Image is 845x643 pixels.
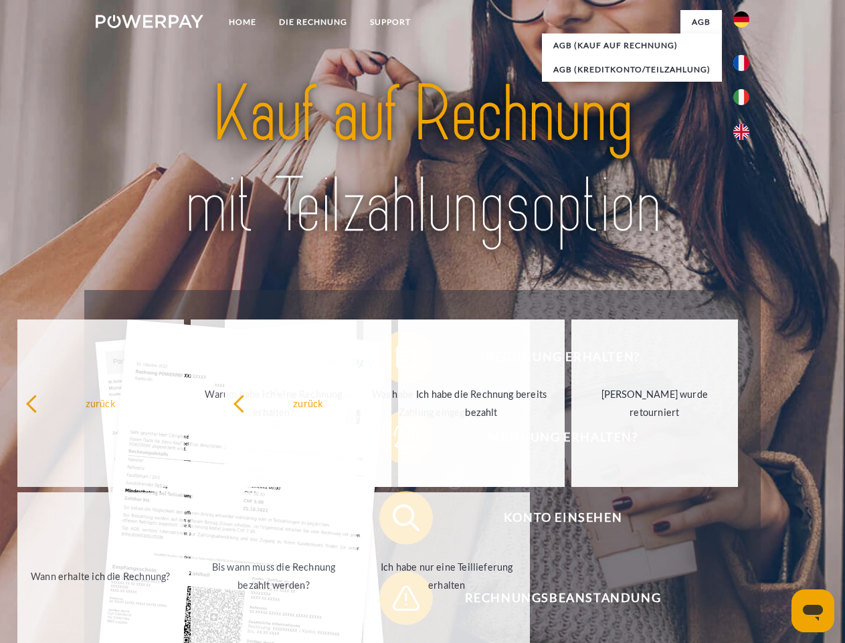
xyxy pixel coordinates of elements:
img: de [733,11,749,27]
button: Rechnungsbeanstandung [379,571,727,625]
div: [PERSON_NAME] wurde retourniert [579,385,730,421]
a: agb [680,10,722,34]
span: Rechnungsbeanstandung [399,571,727,625]
a: AGB (Kreditkonto/Teilzahlung) [542,58,722,82]
img: title-powerpay_de.svg [128,64,717,257]
div: Warum habe ich eine Rechnung erhalten? [199,385,349,421]
img: fr [733,55,749,71]
iframe: Schaltfläche zum Öffnen des Messaging-Fensters [791,589,834,632]
a: Home [217,10,268,34]
button: Konto einsehen [379,491,727,545]
div: Ich habe nur eine Teillieferung erhalten [371,558,522,594]
span: Konto einsehen [399,491,727,545]
div: Bis wann muss die Rechnung bezahlt werden? [199,558,349,594]
img: it [733,89,749,105]
div: zurück [233,394,383,412]
a: SUPPORT [359,10,422,34]
img: logo-powerpay-white.svg [96,15,203,28]
a: AGB (Kauf auf Rechnung) [542,33,722,58]
a: DIE RECHNUNG [268,10,359,34]
div: Ich habe die Rechnung bereits bezahlt [406,385,557,421]
div: Wann erhalte ich die Rechnung? [25,567,176,585]
div: zurück [25,394,176,412]
img: en [733,124,749,140]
